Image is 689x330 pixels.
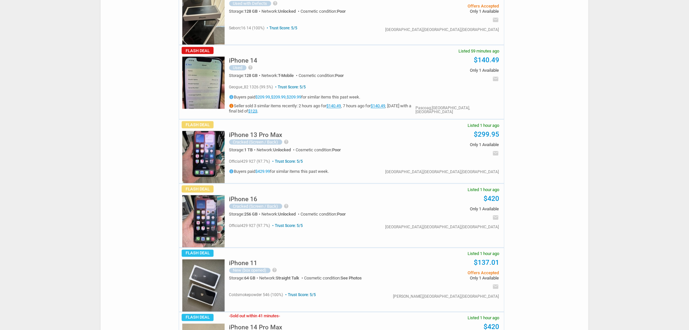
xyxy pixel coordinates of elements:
img: s-l225.jpg [182,195,225,247]
div: Storage: [229,148,257,152]
i: email [492,150,499,157]
span: Unlocked [278,9,296,14]
span: Listed 59 minutes ago [458,49,499,53]
span: Trust Score: 5/5 [271,159,303,164]
span: Poor [335,73,344,78]
a: $140.49 [371,104,386,109]
span: Trust Score: 5/5 [271,223,303,228]
span: Offers Accepted [401,271,499,275]
a: $209.99 [271,95,286,100]
i: email [492,17,499,23]
span: coldsmokepowder 546 (100%) [229,293,283,297]
div: Cosmetic condition: [301,212,346,216]
span: Listed 1 hour ago [468,252,499,256]
div: New (box opened) [229,268,271,273]
span: - [279,314,280,319]
i: help [248,65,253,70]
span: Unlocked [278,212,296,217]
span: 1 TB [245,147,253,152]
span: Flash Deal [182,121,214,128]
h5: iPhone 11 [229,260,258,266]
h5: Seller sold 3 similar items recently: 2 hours ago for , 7 hours ago for , [DATE] with a final bid... [229,103,415,114]
a: $420 [484,195,499,202]
div: Pascoag,[GEOGRAPHIC_DATA],[GEOGRAPHIC_DATA] [415,106,499,114]
span: Flash Deal [182,186,214,193]
a: $299.95 [474,130,499,138]
img: s-l225.jpg [182,57,225,109]
span: Unlocked [274,147,291,152]
span: Only 1 Available [401,142,499,147]
span: Listed 1 hour ago [468,123,499,127]
div: [PERSON_NAME],[GEOGRAPHIC_DATA],[GEOGRAPHIC_DATA] [393,295,499,299]
span: 128 GB [245,73,258,78]
span: Trust Score: 5/5 [266,26,298,30]
a: $429.99 [256,169,270,174]
span: Flash Deal [182,250,214,257]
span: Only 1 Available [401,68,499,72]
i: info [229,103,234,108]
a: iPhone 16 [229,197,258,202]
img: s-l225.jpg [182,131,225,183]
a: iPhone 11 [229,262,258,266]
h5: Buyers paid for similar items this past week. [229,169,329,174]
span: Trust Score: 5/5 [284,293,316,297]
span: official429 927 (97.7%) [229,223,270,228]
h5: iPhone 14 [229,57,258,64]
span: See Photos [341,276,362,281]
span: Flash Deal [182,47,214,54]
a: iPhone 13 Pro Max [229,133,283,138]
div: [GEOGRAPHIC_DATA],[GEOGRAPHIC_DATA],[GEOGRAPHIC_DATA] [385,225,499,229]
i: email [492,214,499,221]
div: [GEOGRAPHIC_DATA],[GEOGRAPHIC_DATA],[GEOGRAPHIC_DATA] [385,28,499,32]
span: Trust Score: 5/5 [274,85,306,89]
div: Cosmetic condition: [301,9,346,13]
i: info [229,169,234,174]
span: Offers Accepted [401,4,499,8]
h3: Sold out within 41 minutes [229,314,280,318]
span: Only 1 Available [401,207,499,211]
h5: iPhone 16 [229,196,258,202]
span: 64 GB [245,276,256,281]
a: iPhone 14 [229,59,258,64]
span: Poor [337,9,346,14]
div: Network: [257,148,296,152]
span: Listed 1 hour ago [468,316,499,320]
div: Network: [262,73,299,78]
a: $140.49 [474,56,499,64]
span: geogue_82 1326 (99.5%) [229,85,273,89]
span: 256 GB [245,212,258,217]
h5: iPhone 13 Pro Max [229,132,283,138]
a: $140.49 [327,104,341,109]
span: T-Mobile [278,73,294,78]
div: Storage: [229,73,262,78]
i: help [284,139,289,144]
i: email [492,76,499,82]
span: seborc16 14 (100%) [229,26,265,30]
a: $137.01 [474,259,499,267]
span: Poor [332,147,341,152]
a: $209.99 [256,95,270,100]
div: Network: [262,212,301,216]
div: Cosmetic condition: [299,73,344,78]
div: Network: [262,9,301,13]
div: Storage: [229,276,260,280]
span: Listed 1 hour ago [468,187,499,192]
span: 128 GB [245,9,258,14]
span: Only 1 Available [401,276,499,280]
i: info [229,95,234,99]
div: Cracked (Screen / Back) [229,204,282,209]
span: Straight Talk [276,276,300,281]
i: help [273,1,278,6]
a: $209.99 [287,95,302,100]
div: Storage: [229,212,262,216]
span: Poor [337,212,346,217]
a: $123 [248,109,258,113]
div: Network: [260,276,304,280]
h5: Buyers paid , , for similar items this past week. [229,95,415,99]
i: help [284,203,289,209]
div: Cosmetic condition: [296,148,341,152]
div: Cracked (Screen / Back) [229,140,282,145]
i: help [272,268,277,273]
div: Storage: [229,9,262,13]
img: s-l225.jpg [182,260,225,312]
